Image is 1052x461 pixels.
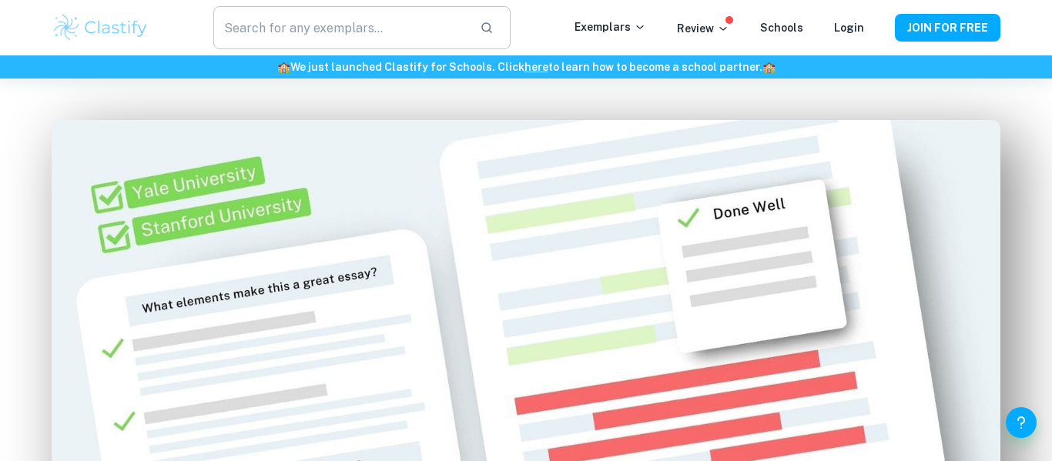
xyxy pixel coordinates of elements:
[760,22,803,34] a: Schools
[277,61,290,73] span: 🏫
[575,18,646,35] p: Exemplars
[677,20,729,37] p: Review
[3,58,1049,75] h6: We just launched Clastify for Schools. Click to learn how to become a school partner.
[52,12,149,43] img: Clastify logo
[524,61,548,73] a: here
[834,22,864,34] a: Login
[1006,407,1037,438] button: Help and Feedback
[895,14,1000,42] button: JOIN FOR FREE
[762,61,776,73] span: 🏫
[213,6,467,49] input: Search for any exemplars...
